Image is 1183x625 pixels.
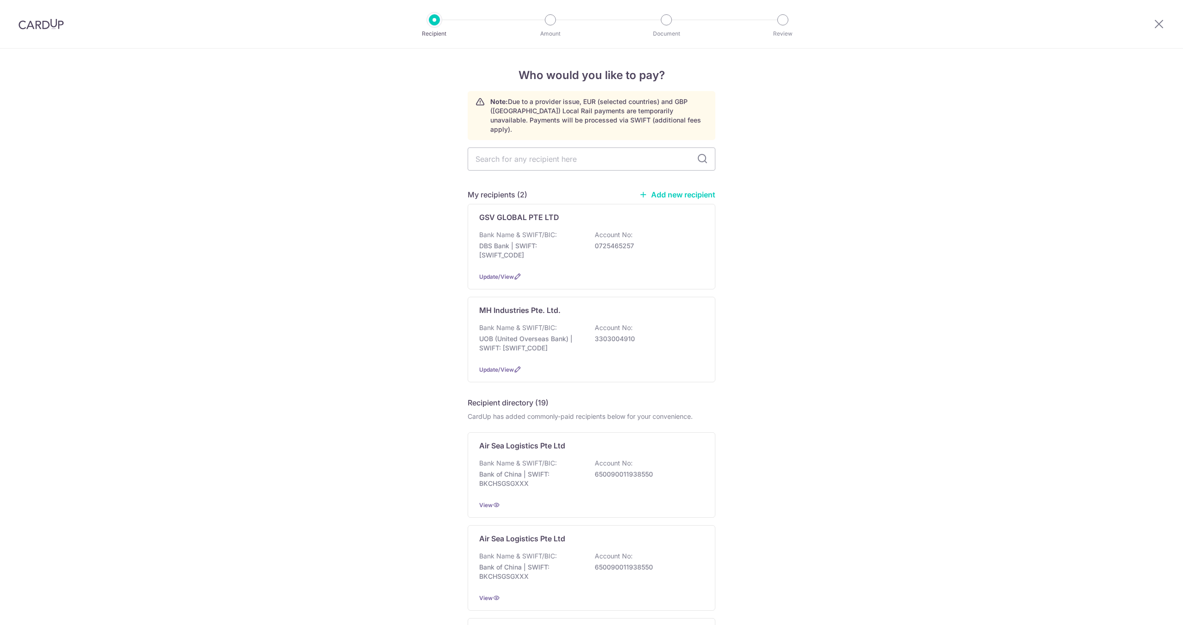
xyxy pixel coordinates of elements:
a: Add new recipient [639,190,715,199]
p: 0725465257 [595,241,698,251]
p: Bank Name & SWIFT/BIC: [479,230,557,239]
p: Bank of China | SWIFT: BKCHSGSGXXX [479,470,583,488]
p: Account No: [595,551,633,561]
input: Search for any recipient here [468,147,715,171]
h4: Who would you like to pay? [468,67,715,84]
p: Document [632,29,701,38]
p: 650090011938550 [595,470,698,479]
p: Recipient [400,29,469,38]
p: Bank Name & SWIFT/BIC: [479,551,557,561]
p: GSV GLOBAL PTE LTD [479,212,559,223]
p: Account No: [595,323,633,332]
p: Bank of China | SWIFT: BKCHSGSGXXX [479,563,583,581]
p: Air Sea Logistics Pte Ltd [479,440,565,451]
p: Account No: [595,459,633,468]
p: Account No: [595,230,633,239]
p: Due to a provider issue, EUR (selected countries) and GBP ([GEOGRAPHIC_DATA]) Local Rail payments... [490,97,707,134]
p: Air Sea Logistics Pte Ltd [479,533,565,544]
p: UOB (United Overseas Bank) | SWIFT: [SWIFT_CODE] [479,334,583,353]
h5: My recipients (2) [468,189,527,200]
a: View [479,594,493,601]
a: View [479,502,493,509]
h5: Recipient directory (19) [468,397,549,408]
p: Review [749,29,817,38]
p: MH Industries Pte. Ltd. [479,305,561,316]
div: CardUp has added commonly-paid recipients below for your convenience. [468,412,715,421]
p: 3303004910 [595,334,698,343]
p: DBS Bank | SWIFT: [SWIFT_CODE] [479,241,583,260]
a: Update/View [479,366,514,373]
p: Amount [516,29,585,38]
p: Bank Name & SWIFT/BIC: [479,323,557,332]
img: CardUp [18,18,64,30]
p: 650090011938550 [595,563,698,572]
p: Bank Name & SWIFT/BIC: [479,459,557,468]
a: Update/View [479,273,514,280]
strong: Note: [490,98,508,105]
